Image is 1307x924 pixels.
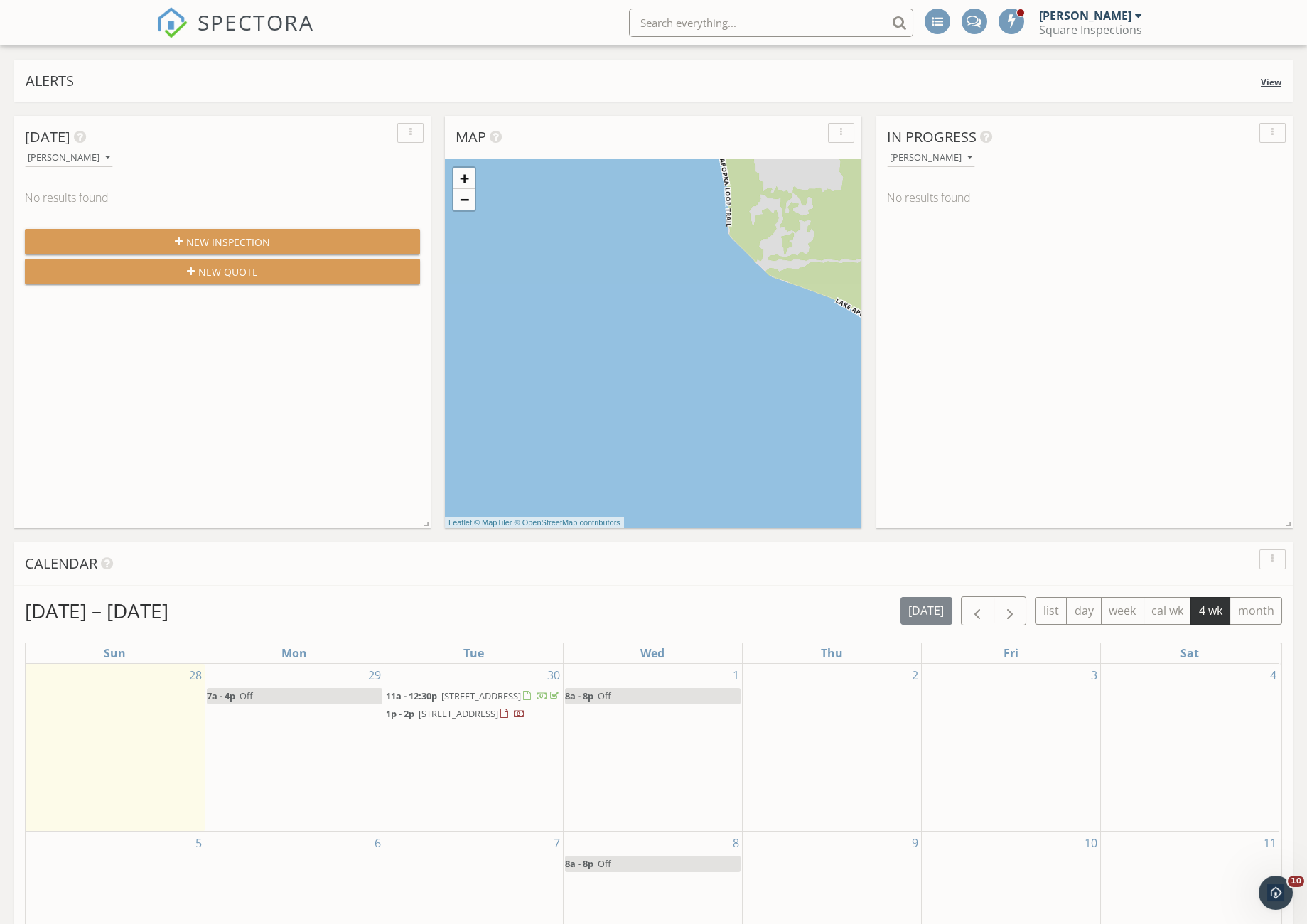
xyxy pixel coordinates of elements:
a: Go to September 29, 2025 [365,664,384,687]
a: 11a - 12:30p [STREET_ADDRESS] [386,689,561,702]
div: No results found [876,178,1293,217]
a: Go to October 9, 2025 [909,832,921,854]
a: Monday [279,643,310,663]
a: Sunday [101,643,129,663]
a: Zoom in [453,168,475,189]
button: day [1066,597,1102,625]
span: Off [598,857,611,870]
td: Go to September 30, 2025 [384,664,563,832]
span: In Progress [887,127,977,146]
button: 4 wk [1190,597,1230,625]
span: View [1261,76,1281,88]
span: New Inspection [186,235,270,249]
div: Square Inspections [1039,23,1142,37]
a: Leaflet [448,518,472,527]
button: month [1230,597,1282,625]
button: list [1035,597,1067,625]
button: New Quote [25,259,420,284]
a: Go to October 11, 2025 [1261,832,1279,854]
span: Calendar [25,554,97,573]
button: [DATE] [900,597,952,625]
span: 1p - 2p [386,707,414,720]
div: Alerts [26,71,1261,90]
span: SPECTORA [198,7,314,37]
a: Go to October 4, 2025 [1267,664,1279,687]
span: 11a - 12:30p [386,689,437,702]
a: Go to October 1, 2025 [730,664,742,687]
div: [PERSON_NAME] [28,153,110,163]
span: Off [240,689,253,702]
a: SPECTORA [156,19,314,49]
span: [STREET_ADDRESS] [441,689,521,702]
button: [PERSON_NAME] [887,149,975,168]
span: Map [456,127,486,146]
a: Go to October 10, 2025 [1082,832,1100,854]
td: Go to October 1, 2025 [563,664,742,832]
a: 1p - 2p [STREET_ADDRESS] [386,706,561,723]
button: Next [994,596,1027,625]
span: 7a - 4p [207,689,235,702]
td: Go to September 28, 2025 [26,664,205,832]
a: Go to October 7, 2025 [551,832,563,854]
span: 8a - 8p [565,689,593,702]
a: Go to September 28, 2025 [186,664,205,687]
a: © MapTiler [474,518,512,527]
a: Zoom out [453,189,475,210]
a: 1p - 2p [STREET_ADDRESS] [386,707,525,720]
a: Go to October 6, 2025 [372,832,384,854]
a: Tuesday [461,643,487,663]
td: Go to October 4, 2025 [1100,664,1279,832]
button: Previous [961,596,994,625]
a: Friday [1001,643,1021,663]
a: Saturday [1178,643,1202,663]
a: 11a - 12:30p [STREET_ADDRESS] [386,688,561,705]
span: 10 [1288,876,1304,887]
td: Go to September 29, 2025 [205,664,384,832]
span: [DATE] [25,127,70,146]
button: [PERSON_NAME] [25,149,113,168]
span: 8a - 8p [565,857,593,870]
iframe: Intercom live chat [1259,876,1293,910]
a: Go to October 8, 2025 [730,832,742,854]
td: Go to October 3, 2025 [921,664,1100,832]
span: [STREET_ADDRESS] [419,707,498,720]
input: Search everything... [629,9,913,37]
span: New Quote [198,264,258,279]
a: Go to September 30, 2025 [544,664,563,687]
a: Go to October 2, 2025 [909,664,921,687]
button: New Inspection [25,229,420,254]
div: [PERSON_NAME] [890,153,972,163]
button: cal wk [1144,597,1192,625]
td: Go to October 2, 2025 [742,664,921,832]
div: | [445,517,624,529]
span: Off [598,689,611,702]
img: The Best Home Inspection Software - Spectora [156,7,188,38]
a: © OpenStreetMap contributors [515,518,620,527]
a: Thursday [818,643,846,663]
div: No results found [14,178,431,217]
a: Wednesday [638,643,667,663]
h2: [DATE] – [DATE] [25,596,168,625]
button: week [1101,597,1144,625]
a: Go to October 5, 2025 [193,832,205,854]
div: [PERSON_NAME] [1039,9,1131,23]
a: Go to October 3, 2025 [1088,664,1100,687]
